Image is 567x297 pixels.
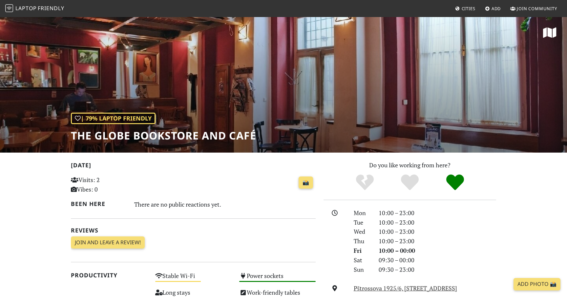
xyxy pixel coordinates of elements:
span: Add [492,6,501,11]
div: Yes [387,174,432,192]
h2: Reviews [71,227,316,234]
a: Pštrossova 1925/6, [STREET_ADDRESS] [354,284,457,292]
a: 📸 [299,176,313,189]
div: There are no public reactions yet. [134,199,316,210]
div: 10:00 – 23:00 [375,227,500,236]
h2: [DATE] [71,162,316,171]
div: 09:30 – 23:00 [375,265,500,274]
span: Laptop [15,5,37,12]
a: Add Photo 📸 [514,278,560,290]
span: Friendly [38,5,64,12]
p: Do you like working from here? [324,160,496,170]
div: 09:30 – 00:00 [375,255,500,265]
div: 10:00 – 00:00 [375,246,500,255]
h1: The Globe Bookstore And Café [71,129,256,142]
a: Cities [452,3,478,14]
h2: Productivity [71,272,147,279]
a: LaptopFriendly LaptopFriendly [5,3,64,14]
div: Definitely! [432,174,478,192]
div: 10:00 – 23:00 [375,236,500,246]
a: Join and leave a review! [71,236,145,249]
div: 10:00 – 23:00 [375,218,500,227]
div: Wed [350,227,375,236]
div: Sun [350,265,375,274]
div: No [342,174,388,192]
div: 10:00 – 23:00 [375,208,500,218]
img: LaptopFriendly [5,4,13,12]
div: Tue [350,218,375,227]
p: Visits: 2 Vibes: 0 [71,175,147,194]
h2: Been here [71,200,126,207]
div: Fri [350,246,375,255]
div: Sat [350,255,375,265]
div: Power sockets [235,270,320,287]
div: | 79% Laptop Friendly [71,113,156,124]
span: Cities [462,6,475,11]
a: Add [482,3,504,14]
span: Join Community [517,6,557,11]
div: Stable Wi-Fi [151,270,236,287]
div: Thu [350,236,375,246]
div: Mon [350,208,375,218]
a: Join Community [508,3,560,14]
